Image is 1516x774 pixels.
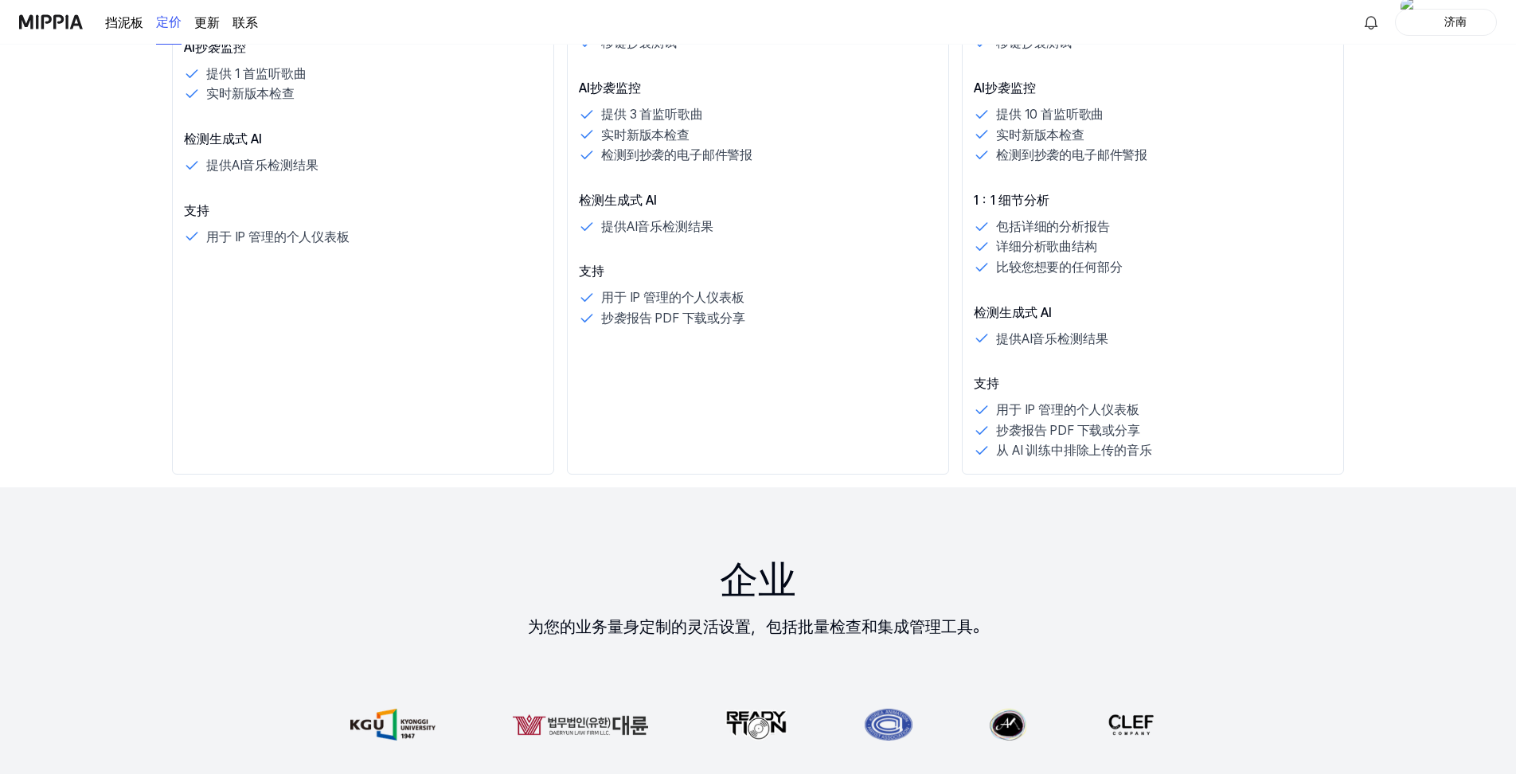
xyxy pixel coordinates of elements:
[601,217,713,237] p: 提供AI音乐检测结果
[184,38,542,57] p: AI抄袭监控
[184,201,542,221] p: 支持
[725,709,787,741] img: 合作伙伴徽标-2
[974,191,1332,210] p: 1：1 细节分析
[601,125,690,146] p: 实时新版本检查
[579,79,937,98] p: AI抄袭监控
[996,400,1139,420] p: 用于 IP 管理的个人仪表板
[996,420,1140,441] p: 抄袭报告 PDF 下载或分享
[579,191,937,210] p: 检测生成式 AI
[996,217,1110,237] p: 包括详细的分析报告
[996,236,1097,257] p: 详细分析歌曲结构
[996,329,1108,350] p: 提供AI音乐检测结果
[996,104,1104,125] p: 提供 10 首监听歌曲
[206,84,295,104] p: 实时新版本检查
[512,709,649,741] img: 合作伙伴徽标-1
[974,303,1332,322] p: 检测生成式 AI
[974,79,1332,98] p: AI抄袭监控
[996,440,1152,461] p: 从 AI 训练中排除上传的音乐
[720,551,796,608] div: 企业
[350,709,436,741] img: 合作伙伴徽标-0
[194,14,220,33] a: 更新
[206,155,318,176] p: 提供AI音乐检测结果
[528,615,988,639] div: 为您的业务量身定制的灵活设置，包括批量检查和集成管理工具。
[105,14,143,33] a: 挡泥板
[996,145,1147,166] p: 检测到抄袭的电子邮件警报
[232,14,258,33] a: 联系
[206,64,306,84] p: 提供 1 首监听歌曲
[1362,13,1381,32] img: 알림
[996,125,1084,146] p: 实时新版本检查
[864,709,913,741] img: 合作伙伴徽标-3
[206,227,350,248] p: 用于 IP 管理的个人仪表板
[990,709,1026,741] img: 合作伙伴徽标-4
[1424,13,1487,30] div: 济南
[601,145,752,166] p: 检测到抄袭的电子邮件警报
[1395,9,1497,36] button: 轮廓济南
[156,1,182,45] a: 定价
[601,104,702,125] p: 提供 3 首监听歌曲
[579,262,937,281] p: 支持
[1103,709,1160,741] img: 合作伙伴徽标-5
[996,257,1122,278] p: 比较您想要的任何部分
[184,130,542,149] p: 检测生成式 AI
[601,287,744,308] p: 用于 IP 管理的个人仪表板
[601,308,745,329] p: 抄袭报告 PDF 下载或分享
[974,374,1332,393] p: 支持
